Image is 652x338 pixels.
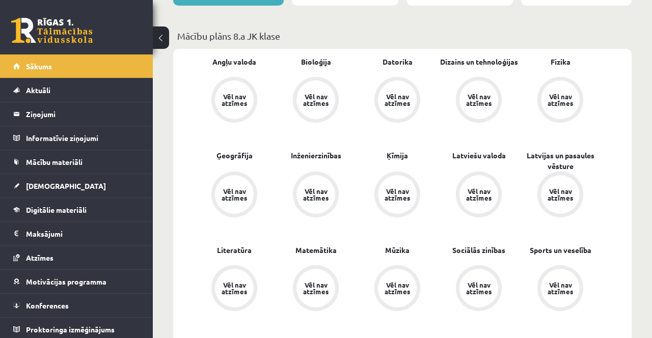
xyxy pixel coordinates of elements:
legend: Maksājumi [26,222,140,245]
span: Aktuāli [26,86,50,95]
a: Vēl nav atzīmes [520,77,601,125]
div: Vēl nav atzīmes [465,281,493,295]
div: Vēl nav atzīmes [302,93,330,106]
div: Vēl nav atzīmes [220,281,249,295]
a: Vēl nav atzīmes [438,77,520,125]
legend: Ziņojumi [26,102,140,126]
a: Sports un veselība [530,245,591,256]
a: Vēl nav atzīmes [357,77,438,125]
a: Vēl nav atzīmes [194,265,275,313]
a: Motivācijas programma [13,270,140,293]
a: Vēl nav atzīmes [438,172,520,219]
span: [DEMOGRAPHIC_DATA] [26,181,106,190]
a: Literatūra [217,245,252,256]
a: Vēl nav atzīmes [357,265,438,313]
div: Vēl nav atzīmes [220,93,249,106]
div: Vēl nav atzīmes [465,188,493,201]
a: Sociālās zinības [452,245,505,256]
legend: Informatīvie ziņojumi [26,126,140,150]
a: Latvijas un pasaules vēsture [520,150,601,172]
a: [DEMOGRAPHIC_DATA] [13,174,140,198]
a: Vēl nav atzīmes [520,172,601,219]
a: Informatīvie ziņojumi [13,126,140,150]
a: Aktuāli [13,78,140,102]
a: Atzīmes [13,246,140,269]
div: Vēl nav atzīmes [383,281,412,295]
a: Mācību materiāli [13,150,140,174]
a: Maksājumi [13,222,140,245]
a: Vēl nav atzīmes [275,77,357,125]
a: Rīgas 1. Tālmācības vidusskola [11,18,93,43]
div: Vēl nav atzīmes [546,188,575,201]
a: Vēl nav atzīmes [194,172,275,219]
div: Vēl nav atzīmes [465,93,493,106]
a: Ķīmija [387,150,408,161]
a: Vēl nav atzīmes [357,172,438,219]
a: Datorika [383,57,413,67]
a: Vēl nav atzīmes [275,172,357,219]
span: Digitālie materiāli [26,205,87,214]
div: Vēl nav atzīmes [302,281,330,295]
a: Digitālie materiāli [13,198,140,221]
div: Vēl nav atzīmes [546,281,575,295]
div: Vēl nav atzīmes [383,93,412,106]
div: Vēl nav atzīmes [220,188,249,201]
a: Matemātika [295,245,337,256]
div: Vēl nav atzīmes [302,188,330,201]
span: Mācību materiāli [26,157,83,166]
a: Konferences [13,294,140,317]
div: Vēl nav atzīmes [546,93,575,106]
span: Atzīmes [26,253,53,262]
a: Bioloģija [301,57,331,67]
a: Dizains un tehnoloģijas [440,57,518,67]
span: Konferences [26,301,69,310]
a: Mūzika [385,245,410,256]
span: Sākums [26,62,52,71]
a: Angļu valoda [212,57,256,67]
span: Motivācijas programma [26,277,106,286]
p: Mācību plāns 8.a JK klase [177,29,628,43]
a: Vēl nav atzīmes [275,265,357,313]
a: Vēl nav atzīmes [194,77,275,125]
a: Ziņojumi [13,102,140,126]
span: Proktoringa izmēģinājums [26,325,115,334]
a: Latviešu valoda [452,150,506,161]
a: Vēl nav atzīmes [520,265,601,313]
a: Ģeogrāfija [216,150,253,161]
a: Vēl nav atzīmes [438,265,520,313]
div: Vēl nav atzīmes [383,188,412,201]
a: Fizika [551,57,570,67]
a: Inženierzinības [291,150,341,161]
a: Sākums [13,54,140,78]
